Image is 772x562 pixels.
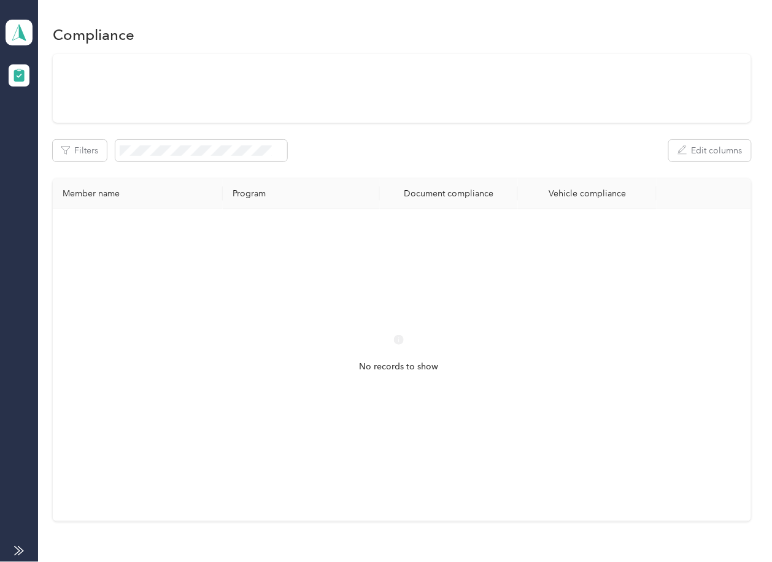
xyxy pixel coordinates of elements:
[53,28,134,41] h1: Compliance
[223,179,380,209] th: Program
[669,140,751,161] button: Edit columns
[528,188,646,199] div: Vehicle compliance
[53,179,223,209] th: Member name
[360,360,439,374] span: No records to show
[390,188,508,199] div: Document compliance
[703,493,772,562] iframe: Everlance-gr Chat Button Frame
[53,140,107,161] button: Filters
